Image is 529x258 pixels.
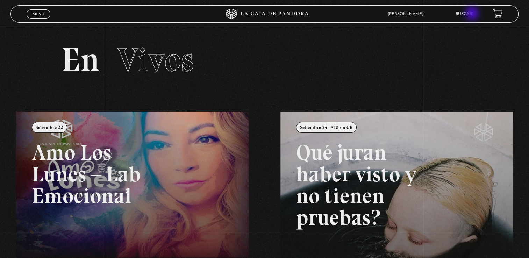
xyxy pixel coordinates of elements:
[493,9,502,19] a: View your shopping cart
[62,43,468,77] h2: En
[117,40,194,80] span: Vivos
[33,12,44,16] span: Menu
[456,12,472,16] a: Buscar
[30,18,47,23] span: Cerrar
[384,12,430,16] span: [PERSON_NAME]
